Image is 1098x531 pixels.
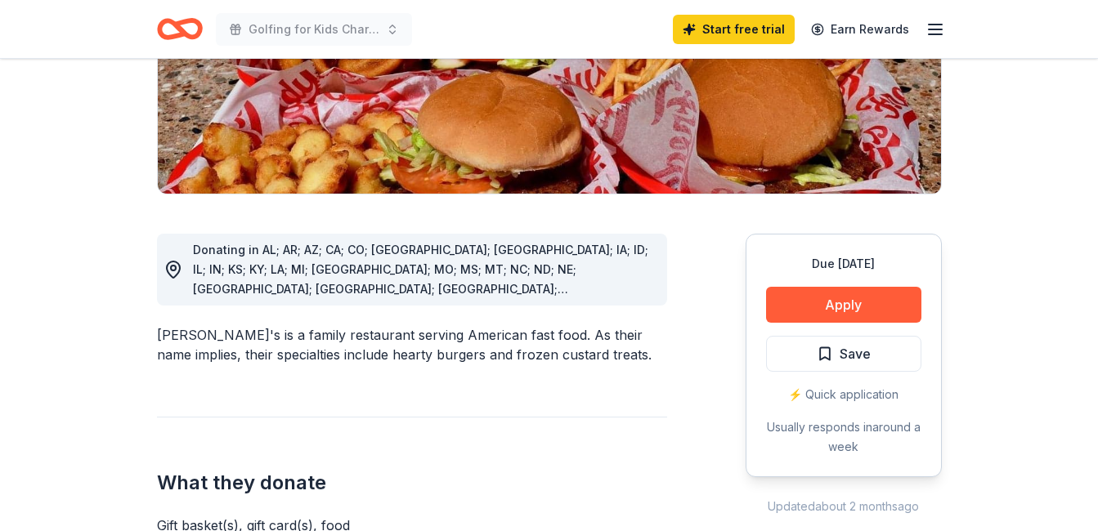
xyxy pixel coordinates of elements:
button: Save [766,336,921,372]
div: Due [DATE] [766,254,921,274]
div: ⚡️ Quick application [766,385,921,404]
span: Save [840,343,871,364]
button: Golfing for Kids Charity Golf Tournament [216,13,412,46]
a: Earn Rewards [801,15,919,44]
h2: What they donate [157,470,667,496]
a: Start free trial [673,15,795,44]
span: Donating in AL; AR; AZ; CA; CO; [GEOGRAPHIC_DATA]; [GEOGRAPHIC_DATA]; IA; ID; IL; IN; KS; KY; LA;... [193,243,648,335]
a: Home [157,10,203,48]
div: Updated about 2 months ago [746,497,942,516]
div: Usually responds in around a week [766,417,921,457]
span: Golfing for Kids Charity Golf Tournament [249,20,379,39]
div: [PERSON_NAME]'s is a family restaurant serving American fast food. As their name implies, their s... [157,325,667,364]
button: Apply [766,287,921,323]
